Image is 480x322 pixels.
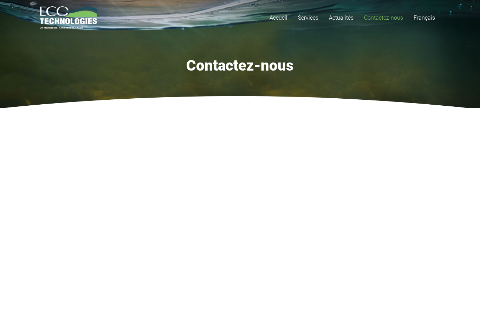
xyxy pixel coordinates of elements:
h1: Contactez-nous [40,57,440,74]
span: Actualités [329,14,353,21]
span: Services [298,14,318,21]
span: Français [414,14,435,21]
span: Accueil [270,14,287,21]
a: logo_EcoTech_ASDR_RGB [40,6,97,29]
span: Contactez-nous [364,14,403,21]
